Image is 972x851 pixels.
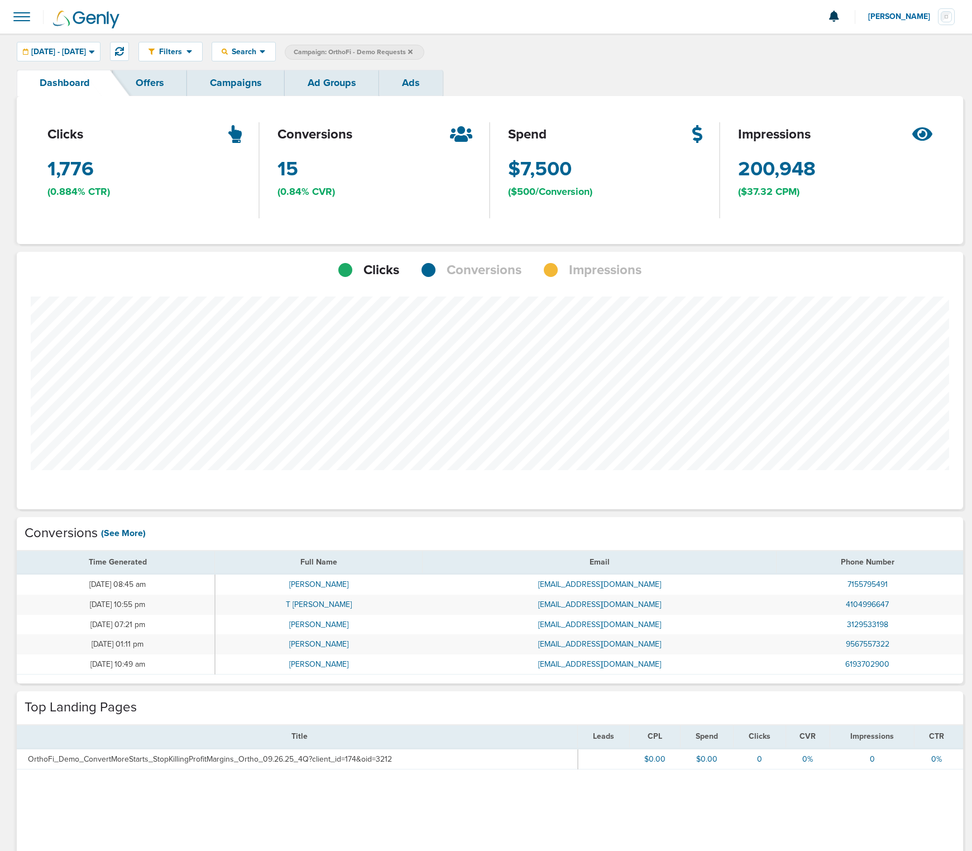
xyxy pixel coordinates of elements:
span: CVR [799,732,816,741]
td: 3129533198 [777,615,963,635]
span: $7,500 [508,155,572,183]
span: CPL [648,732,662,741]
a: Campaigns [187,70,285,96]
td: 0% [914,748,963,769]
span: Impressions [850,732,894,741]
span: Filters [155,47,186,56]
a: Ad Groups [285,70,379,96]
span: Clicks [749,732,770,741]
td: $0.00 [680,748,733,769]
td: 6193702900 [777,654,963,675]
span: conversions [277,125,352,144]
a: Ads [379,70,443,96]
td: OrthoFi_Demo_ConvertMoreStarts_StopKillingProfitMargins_Ortho_09.26.25_4Q?client_id=174&oid=3212 [17,748,578,769]
span: Full Name [300,557,337,567]
span: [DATE] - [DATE] [31,48,86,56]
td: [DATE] 10:55 pm [17,595,215,615]
span: 200,948 [738,155,816,183]
td: 0 [734,748,786,769]
span: Leads [593,732,614,741]
a: (See More) [101,527,146,539]
a: Dashboard [17,70,113,96]
td: [EMAIL_ADDRESS][DOMAIN_NAME] [423,615,777,635]
td: $0.00 [629,748,680,769]
td: [PERSON_NAME] [215,574,423,595]
span: spend [508,125,547,144]
span: Time Generated [89,557,147,567]
td: [DATE] 01:11 pm [17,634,215,654]
td: 7155795491 [777,574,963,595]
span: Spend [696,732,718,741]
td: [EMAIL_ADDRESS][DOMAIN_NAME] [423,595,777,615]
span: Phone Number [841,557,894,567]
span: (0.84% CVR) [277,185,335,199]
td: [EMAIL_ADDRESS][DOMAIN_NAME] [423,654,777,675]
span: Impressions [569,261,641,280]
span: Conversions [447,261,521,280]
span: CTR [929,732,944,741]
td: [PERSON_NAME] [215,634,423,654]
span: 15 [277,155,298,183]
td: [DATE] 10:49 am [17,654,215,675]
td: [EMAIL_ADDRESS][DOMAIN_NAME] [423,634,777,654]
span: Search [228,47,260,56]
span: (0.884% CTR) [47,185,110,199]
span: 1,776 [47,155,94,183]
span: clicks [47,125,83,144]
td: 0% [786,748,830,769]
td: [EMAIL_ADDRESS][DOMAIN_NAME] [423,574,777,595]
span: ($500/Conversion) [508,185,592,199]
span: [PERSON_NAME] [868,13,938,21]
a: Offers [113,70,187,96]
td: T [PERSON_NAME] [215,595,423,615]
td: [DATE] 08:45 am [17,574,215,595]
h4: Conversions [25,525,98,542]
td: [DATE] 07:21 pm [17,615,215,635]
h4: Top Landing Pages [25,700,137,716]
td: 0 [830,748,914,769]
span: impressions [738,125,811,144]
span: Campaign: OrthoFi - Demo Requests [294,47,413,57]
span: Email [590,557,610,567]
span: Clicks [363,261,399,280]
td: 4104996647 [777,595,963,615]
td: [PERSON_NAME] [215,615,423,635]
span: ($37.32 CPM) [738,185,799,199]
img: Genly [53,11,119,28]
span: Title [291,732,308,741]
td: 9567557322 [777,634,963,654]
td: [PERSON_NAME] [215,654,423,675]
